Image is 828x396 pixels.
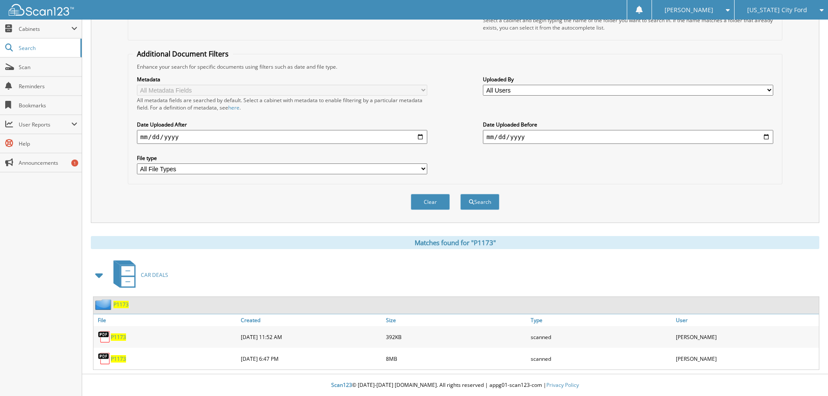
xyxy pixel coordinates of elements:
a: Privacy Policy [546,381,579,389]
img: PDF.png [98,330,111,343]
span: Help [19,140,77,147]
img: PDF.png [98,352,111,365]
span: Bookmarks [19,102,77,109]
a: P1173 [111,333,126,341]
div: Matches found for "P1173" [91,236,819,249]
label: Uploaded By [483,76,773,83]
a: CAR DEALS [108,258,168,292]
a: here [228,104,239,111]
span: Announcements [19,159,77,166]
img: folder2.png [95,299,113,310]
a: Type [529,314,674,326]
span: [US_STATE] City Ford [747,7,807,13]
button: Search [460,194,499,210]
div: [DATE] 11:52 AM [239,328,384,346]
div: Enhance your search for specific documents using filters such as date and file type. [133,63,778,70]
div: 392KB [384,328,529,346]
a: Created [239,314,384,326]
span: User Reports [19,121,71,128]
label: Date Uploaded Before [483,121,773,128]
a: P1173 [111,355,126,363]
span: Cabinets [19,25,71,33]
label: Date Uploaded After [137,121,427,128]
button: Clear [411,194,450,210]
span: Search [19,44,76,52]
div: All metadata fields are searched by default. Select a cabinet with metadata to enable filtering b... [137,97,427,111]
legend: Additional Document Filters [133,49,233,59]
div: © [DATE]-[DATE] [DOMAIN_NAME]. All rights reserved | appg01-scan123-com | [82,375,828,396]
div: 1 [71,160,78,166]
a: User [674,314,819,326]
div: [DATE] 6:47 PM [239,350,384,367]
a: Size [384,314,529,326]
span: Scan123 [331,381,352,389]
input: end [483,130,773,144]
label: File type [137,154,427,162]
div: [PERSON_NAME] [674,328,819,346]
div: [PERSON_NAME] [674,350,819,367]
span: Reminders [19,83,77,90]
a: File [93,314,239,326]
label: Metadata [137,76,427,83]
span: [PERSON_NAME] [665,7,713,13]
div: scanned [529,328,674,346]
iframe: Chat Widget [785,354,828,396]
span: CAR DEALS [141,271,168,279]
div: scanned [529,350,674,367]
span: Scan [19,63,77,71]
a: P1173 [113,301,129,308]
input: start [137,130,427,144]
div: Select a cabinet and begin typing the name of the folder you want to search in. If the name match... [483,17,773,31]
img: scan123-logo-white.svg [9,4,74,16]
div: 8MB [384,350,529,367]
